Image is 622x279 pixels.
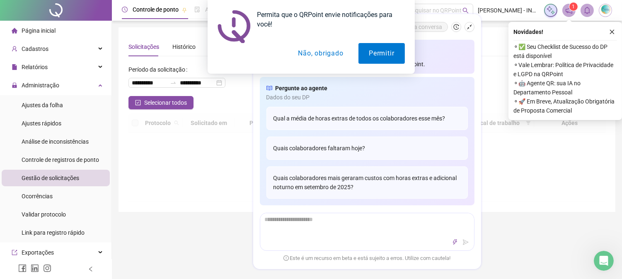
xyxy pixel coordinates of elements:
[22,229,85,236] span: Link para registro rápido
[22,175,79,181] span: Gestão de solicitações
[251,10,405,29] div: Permita que o QRPoint envie notificações para você!
[128,96,194,109] button: Selecionar todos
[594,251,614,271] iframe: Intercom live chat
[22,249,54,256] span: Exportações
[266,137,468,160] div: Quais colaboradores faltaram hoje?
[22,156,99,163] span: Controle de registros de ponto
[513,79,617,97] span: ⚬ 🤖 Agente QR: sua IA no Departamento Pessoal
[288,43,353,64] button: Não, obrigado
[170,79,177,86] span: to
[12,82,17,88] span: lock
[88,266,94,272] span: left
[43,264,51,272] span: instagram
[22,120,61,127] span: Ajustes rápidos
[358,43,404,64] button: Permitir
[22,211,66,218] span: Validar protocolo
[135,100,141,106] span: check-square
[22,193,53,200] span: Ocorrências
[144,98,187,107] span: Selecionar todos
[266,166,468,199] div: Quais colaboradores mais geraram custos com horas extras e adicional noturno em setembro de 2025?
[22,82,59,89] span: Administração
[266,84,272,93] span: read
[283,255,289,260] span: exclamation-circle
[22,102,63,108] span: Ajustes da folha
[22,138,89,145] span: Análise de inconsistências
[283,254,451,262] span: Este é um recurso em beta e está sujeito a erros. Utilize com cautela!
[18,264,27,272] span: facebook
[513,97,617,115] span: ⚬ 🚀 Em Breve, Atualização Obrigatória de Proposta Comercial
[266,107,468,130] div: Qual a média de horas extras de todos os colaboradores esse mês?
[31,264,39,272] span: linkedin
[461,237,471,247] button: send
[450,237,460,247] button: thunderbolt
[12,250,17,255] span: export
[266,93,468,102] span: Dados do seu DP
[170,79,177,86] span: swap-right
[218,10,251,43] img: notification icon
[276,84,328,93] span: Pergunte ao agente
[452,239,458,245] span: thunderbolt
